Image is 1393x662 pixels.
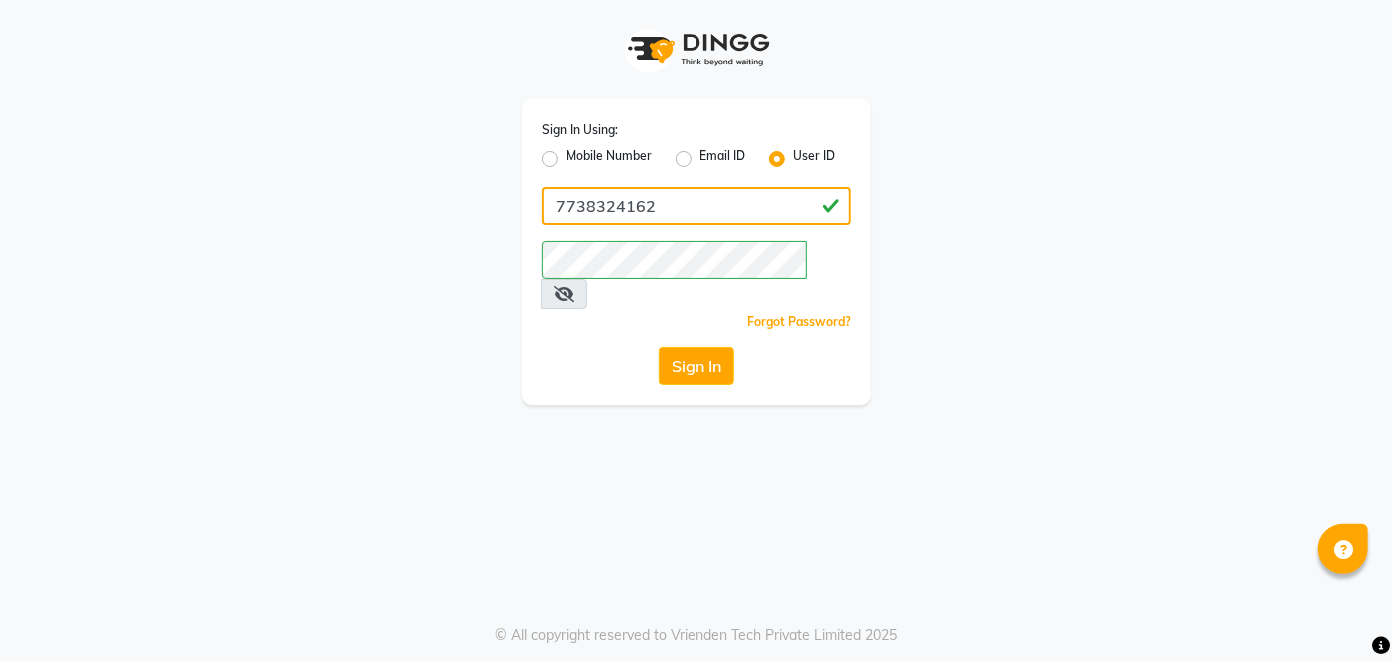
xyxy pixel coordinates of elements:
[747,314,851,329] a: Forgot Password?
[542,241,807,279] input: Username
[699,147,745,171] label: Email ID
[617,20,776,79] img: logo1.svg
[542,121,618,139] label: Sign In Using:
[793,147,835,171] label: User ID
[659,347,734,385] button: Sign In
[542,187,851,225] input: Username
[566,147,652,171] label: Mobile Number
